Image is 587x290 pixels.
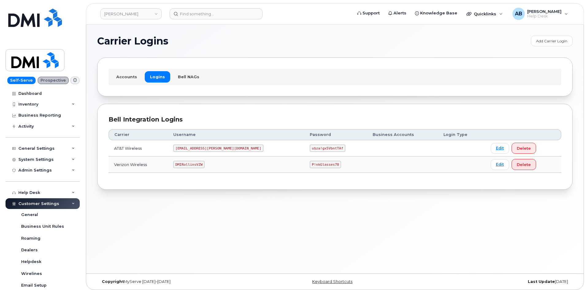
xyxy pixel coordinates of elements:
[102,279,124,284] strong: Copyright
[145,71,170,82] a: Logins
[517,162,531,168] span: Delete
[491,159,509,170] a: Edit
[97,37,168,46] span: Carrier Logins
[109,157,168,173] td: Verizon Wireless
[109,115,561,124] div: Bell Integration Logins
[109,129,168,140] th: Carrier
[512,143,536,154] button: Delete
[414,279,573,284] div: [DATE]
[531,36,573,46] a: Add Carrier Login
[512,159,536,170] button: Delete
[310,145,345,152] code: u$za!gx5VbntTAf
[312,279,352,284] a: Keyboard Shortcuts
[517,145,531,151] span: Delete
[97,279,256,284] div: MyServe [DATE]–[DATE]
[367,129,438,140] th: Business Accounts
[168,129,304,140] th: Username
[173,161,205,168] code: DMIRollinsVZW
[111,71,142,82] a: Accounts
[173,71,205,82] a: Bell NAGs
[310,161,341,168] code: P!nkGlasses78
[491,143,509,154] a: Edit
[304,129,367,140] th: Password
[438,129,485,140] th: Login Type
[173,145,263,152] code: [EMAIL_ADDRESS][PERSON_NAME][DOMAIN_NAME]
[109,140,168,157] td: AT&T Wireless
[528,279,555,284] strong: Last Update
